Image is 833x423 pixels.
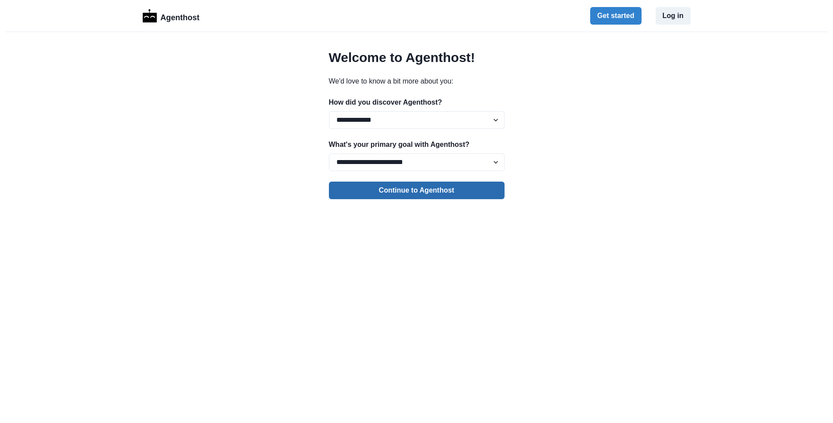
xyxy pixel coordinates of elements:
[329,182,505,199] button: Continue to Agenthost
[329,50,505,66] h2: Welcome to Agenthost!
[656,7,691,25] button: Log in
[143,8,200,24] a: LogoAgenthost
[329,139,505,150] p: What's your primary goal with Agenthost?
[143,9,157,22] img: Logo
[160,8,199,24] p: Agenthost
[329,76,505,87] p: We'd love to know a bit more about you:
[590,7,641,25] button: Get started
[329,97,505,108] p: How did you discover Agenthost?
